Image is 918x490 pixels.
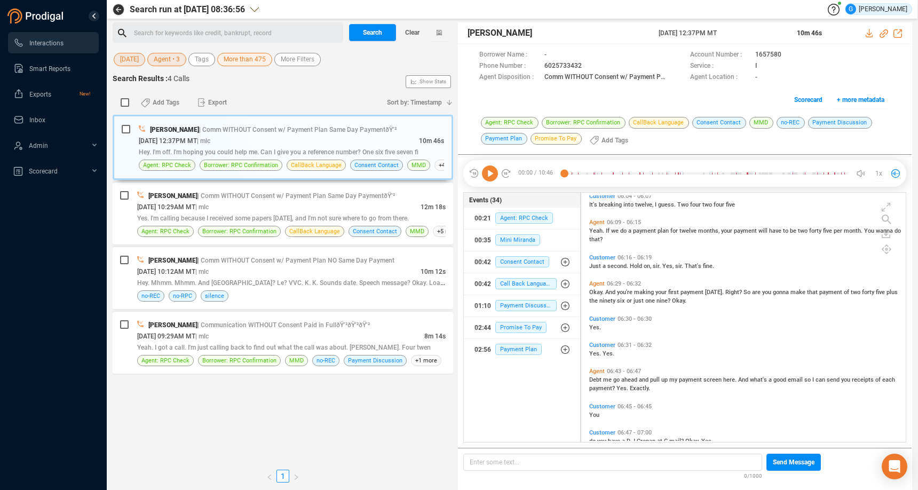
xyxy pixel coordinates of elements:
span: five [876,289,887,296]
span: I [755,61,757,72]
div: grid [587,195,906,441]
span: Yeah. [589,227,606,234]
span: 06:45 - 06:45 [615,403,654,410]
span: [DATE] 12:37PM MT [139,137,197,145]
button: 00:35Mini Miranda [464,230,580,251]
span: Payment Plan [495,344,542,355]
span: D [627,438,632,445]
span: Yes. I'm calling because I received some papers [DATE], and I'm not sure where to go from there. [137,215,409,222]
span: Comm WITHOUT Consent w/ Payment Plan Same Day PaymentðŸ’² [544,72,666,83]
span: ninety [599,297,617,304]
span: Okay. [685,438,701,445]
span: that? [589,236,603,243]
span: month. [844,227,864,234]
span: +1 more [411,355,441,366]
span: CallBack Language [629,117,689,129]
span: of [844,289,851,296]
div: 02:56 [474,341,491,358]
span: what's [750,376,769,383]
span: Yes. [589,324,601,331]
span: Hey. Mhmm. Mhmm. And [GEOGRAPHIC_DATA]? Le? VVC. K. K. Sounds date. Speech message? Okay. Loan. I... [137,278,482,287]
span: 06:29 - 06:32 [605,280,643,287]
li: Inbox [8,109,99,130]
span: Yes. [589,350,603,357]
span: do [589,438,597,445]
span: It's [589,201,599,208]
span: 10m 46s [419,137,444,145]
span: your [721,227,734,234]
span: Debt [589,376,603,383]
span: of [875,376,882,383]
span: Yes, [662,263,675,270]
span: Agent: RPC Check [495,212,553,224]
span: Inbox [29,116,45,124]
span: 1x [875,165,882,182]
span: 00:00 / 10:46 [511,165,564,181]
span: Payment Discussion [808,117,872,129]
a: 1 [277,470,289,482]
span: have [769,227,783,234]
span: 4 Calls [168,74,189,83]
span: Yes. [701,438,713,445]
span: me [603,376,613,383]
button: Add Tags [583,132,635,149]
span: Okay. [672,297,686,304]
span: breaking [599,201,623,208]
span: Just [589,263,603,270]
button: Show Stats [406,75,451,88]
span: payment [734,227,758,234]
span: MMD [411,160,426,170]
span: | Comm WITHOUT Consent w/ Payment Plan Same Day PaymentðŸ’² [197,192,395,200]
span: Interactions [29,39,64,47]
span: Send Message [773,454,814,471]
span: for [670,227,679,234]
button: More Filters [274,53,321,66]
span: I [812,376,816,383]
span: J [632,438,637,445]
span: you're [617,289,634,296]
span: pull [650,376,661,383]
span: - [755,72,757,83]
span: make [790,289,807,296]
span: | mlc [197,137,210,145]
span: the [589,297,599,304]
span: 06:16 - 06:19 [615,254,654,261]
span: gonna [773,289,790,296]
span: Payment Plan [481,133,527,145]
span: Smart Reports [29,65,70,73]
span: no-REC [316,355,335,366]
span: Show Stats [420,18,446,146]
span: just [634,297,645,304]
span: [DATE] 12:37PM MT [659,28,785,38]
div: 02:44 [474,319,491,336]
button: 01:10Payment Discussion [464,295,580,317]
span: Borrower: RPC Confirmation [542,117,626,129]
button: right [289,470,303,483]
span: Agent [589,280,605,287]
span: | mlc [195,268,209,275]
button: 1x [871,166,886,181]
span: Exactly. [630,385,650,392]
span: a [769,376,773,383]
span: here. [723,376,738,383]
span: will [758,227,769,234]
span: Borrower: RPC Confirmation [204,160,278,170]
li: Previous Page [263,470,276,483]
span: payment [680,289,705,296]
span: plan [658,227,670,234]
span: 8m 14s [424,333,446,340]
span: 1657580 [755,50,781,61]
span: That's [685,263,703,270]
span: G [664,438,669,445]
span: so [804,376,812,383]
div: 01:10 [474,297,491,314]
span: we [611,227,620,234]
span: Exports [29,91,51,98]
span: So [743,289,752,296]
span: per [834,227,844,234]
span: Agent [589,368,605,375]
span: Hey. I'm off. I'm hoping you could help me. Can I give you a reference number? One six five seven fi [139,148,418,156]
span: Add Tags [602,132,628,149]
span: first [668,289,680,296]
span: | Comm WITHOUT Consent w/ Payment Plan Same Day PaymentðŸ’² [199,126,397,133]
